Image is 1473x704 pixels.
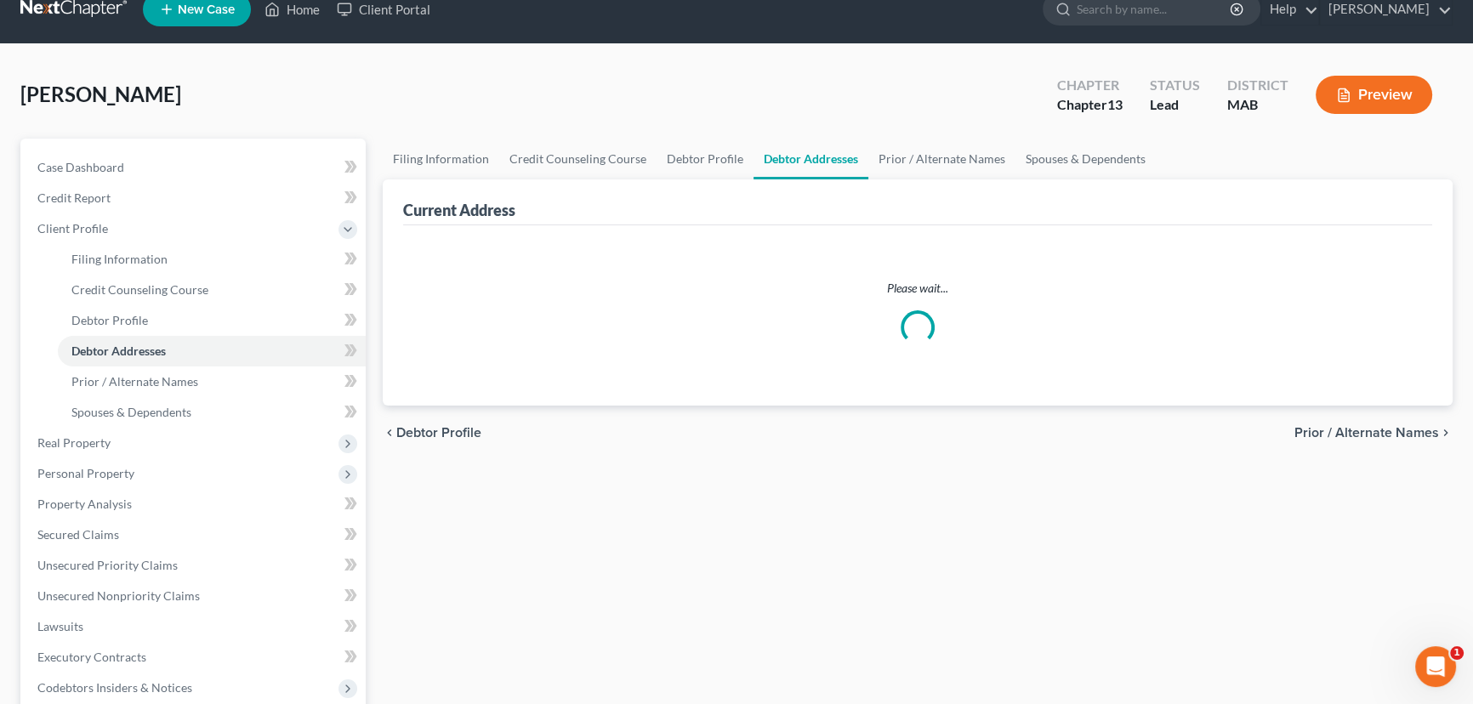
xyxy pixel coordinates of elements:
a: Credit Report [24,183,366,213]
div: Status [1150,76,1200,95]
span: Filing Information [71,252,168,266]
a: Prior / Alternate Names [868,139,1015,179]
span: Debtor Profile [71,313,148,327]
span: Debtor Addresses [71,343,166,358]
span: 13 [1107,96,1123,112]
a: Filing Information [383,139,499,179]
p: Please wait... [417,280,1419,297]
span: Prior / Alternate Names [71,374,198,389]
span: Executory Contracts [37,650,146,664]
span: Client Profile [37,221,108,236]
a: Credit Counseling Course [58,275,366,305]
div: District [1227,76,1288,95]
i: chevron_left [383,426,396,440]
span: Unsecured Nonpriority Claims [37,588,200,603]
a: Spouses & Dependents [58,397,366,428]
a: Filing Information [58,244,366,275]
a: Executory Contracts [24,642,366,673]
a: Lawsuits [24,611,366,642]
a: Spouses & Dependents [1015,139,1156,179]
div: Current Address [403,200,515,220]
span: Debtor Profile [396,426,481,440]
span: [PERSON_NAME] [20,82,181,106]
span: Prior / Alternate Names [1294,426,1439,440]
a: Debtor Addresses [754,139,868,179]
a: Case Dashboard [24,152,366,183]
a: Credit Counseling Course [499,139,657,179]
a: Unsecured Priority Claims [24,550,366,581]
span: Spouses & Dependents [71,405,191,419]
span: Real Property [37,435,111,450]
a: Debtor Profile [58,305,366,336]
span: Lawsuits [37,619,83,633]
button: Prior / Alternate Names chevron_right [1294,426,1453,440]
span: 1 [1450,646,1464,660]
span: Secured Claims [37,527,119,542]
div: Lead [1150,95,1200,115]
span: Credit Report [37,190,111,205]
button: chevron_left Debtor Profile [383,426,481,440]
div: Chapter [1057,95,1123,115]
button: Preview [1316,76,1432,114]
a: Debtor Profile [657,139,754,179]
div: Chapter [1057,76,1123,95]
span: Personal Property [37,466,134,480]
a: Secured Claims [24,519,366,550]
iframe: Intercom live chat [1415,646,1456,687]
span: Codebtors Insiders & Notices [37,680,192,695]
a: Property Analysis [24,489,366,519]
i: chevron_right [1439,426,1453,440]
span: Case Dashboard [37,160,124,174]
a: Prior / Alternate Names [58,366,366,397]
span: New Case [178,3,235,16]
span: Credit Counseling Course [71,282,208,297]
a: Unsecured Nonpriority Claims [24,581,366,611]
span: Unsecured Priority Claims [37,558,178,572]
a: Debtor Addresses [58,336,366,366]
div: MAB [1227,95,1288,115]
span: Property Analysis [37,497,132,511]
